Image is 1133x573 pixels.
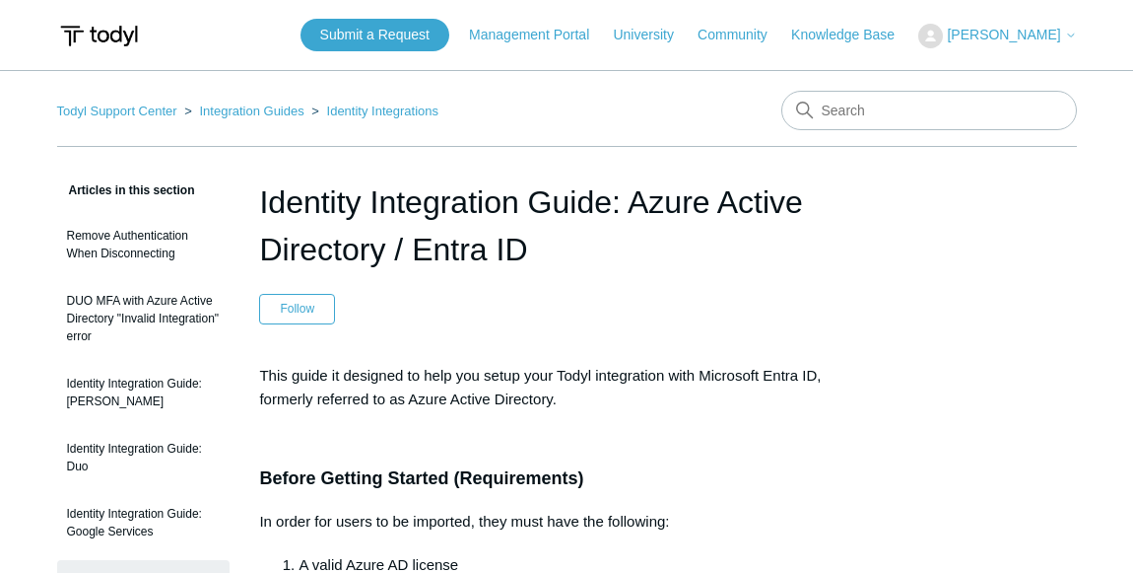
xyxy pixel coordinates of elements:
[259,294,335,323] button: Follow Article
[259,364,873,411] p: This guide it designed to help you setup your Todyl integration with Microsoft Entra ID, formerly...
[791,25,914,45] a: Knowledge Base
[180,104,307,118] li: Integration Guides
[57,104,181,118] li: Todyl Support Center
[781,91,1077,130] input: Search
[57,104,177,118] a: Todyl Support Center
[57,430,231,485] a: Identity Integration Guide: Duo
[57,282,231,355] a: DUO MFA with Azure Active Directory "Invalid Integration" error
[469,25,609,45] a: Management Portal
[57,183,195,197] span: Articles in this section
[259,465,873,493] h3: Before Getting Started (Requirements)
[259,510,873,534] p: In order for users to be imported, they must have the following:
[918,24,1076,48] button: [PERSON_NAME]
[947,27,1060,42] span: [PERSON_NAME]
[307,104,438,118] li: Identity Integrations
[57,217,231,272] a: Remove Authentication When Disconnecting
[698,25,787,45] a: Community
[199,104,303,118] a: Integration Guides
[327,104,438,118] a: Identity Integrations
[300,19,449,51] a: Submit a Request
[57,18,141,54] img: Todyl Support Center Help Center home page
[613,25,693,45] a: University
[57,365,231,420] a: Identity Integration Guide: [PERSON_NAME]
[57,495,231,550] a: Identity Integration Guide: Google Services
[259,179,873,273] h1: Identity Integration Guide: Azure Active Directory / Entra ID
